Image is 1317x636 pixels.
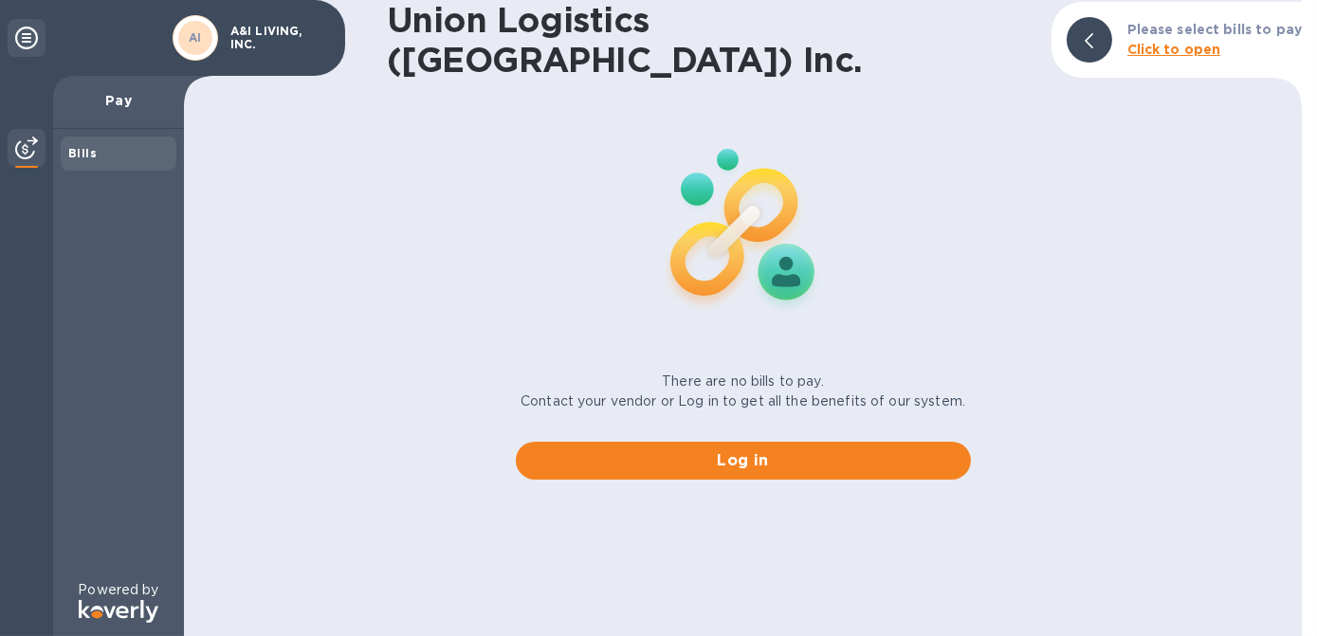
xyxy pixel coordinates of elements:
[1127,22,1302,37] b: Please select bills to pay
[531,449,956,472] span: Log in
[189,30,202,45] b: AI
[79,600,158,623] img: Logo
[1127,42,1221,57] b: Click to open
[521,372,965,411] p: There are no bills to pay. Contact your vendor or Log in to get all the benefits of our system.
[230,25,325,51] p: A&I LIVING, INC.
[78,580,158,600] p: Powered by
[68,146,97,160] b: Bills
[516,442,971,480] button: Log in
[68,91,169,110] p: Pay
